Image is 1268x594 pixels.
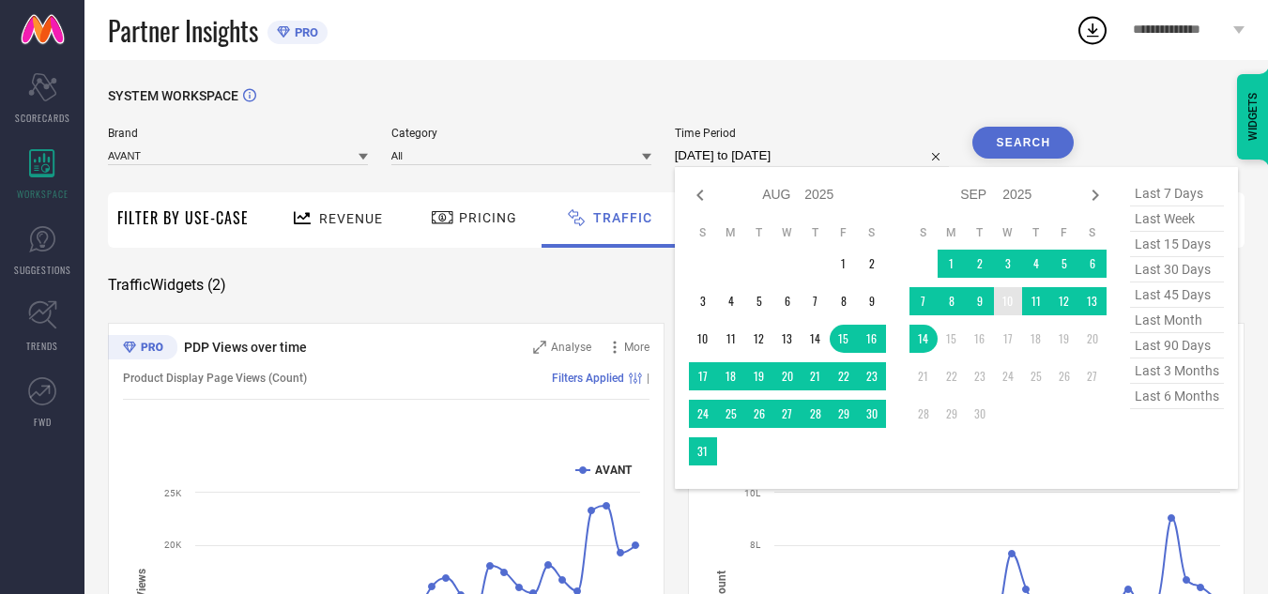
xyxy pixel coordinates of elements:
[745,225,773,240] th: Tuesday
[184,340,307,355] span: PDP Views over time
[909,362,938,390] td: Sun Sep 21 2025
[858,362,886,390] td: Sat Aug 23 2025
[595,464,633,477] text: AVANT
[689,325,717,353] td: Sun Aug 10 2025
[108,88,238,103] span: SYSTEM WORKSPACE
[745,287,773,315] td: Tue Aug 05 2025
[319,211,383,226] span: Revenue
[689,184,711,206] div: Previous month
[858,325,886,353] td: Sat Aug 16 2025
[858,287,886,315] td: Sat Aug 09 2025
[459,210,517,225] span: Pricing
[858,400,886,428] td: Sat Aug 30 2025
[745,325,773,353] td: Tue Aug 12 2025
[1050,362,1078,390] td: Fri Sep 26 2025
[17,187,69,201] span: WORKSPACE
[1022,287,1050,315] td: Thu Sep 11 2025
[966,250,994,278] td: Tue Sep 02 2025
[34,415,52,429] span: FWD
[830,250,858,278] td: Fri Aug 01 2025
[108,127,368,140] span: Brand
[675,127,950,140] span: Time Period
[994,362,1022,390] td: Wed Sep 24 2025
[938,325,966,353] td: Mon Sep 15 2025
[966,225,994,240] th: Tuesday
[717,287,745,315] td: Mon Aug 04 2025
[117,206,249,229] span: Filter By Use-Case
[15,111,70,125] span: SCORECARDS
[108,276,226,295] span: Traffic Widgets ( 2 )
[1022,325,1050,353] td: Thu Sep 18 2025
[966,325,994,353] td: Tue Sep 16 2025
[1130,181,1224,206] span: last 7 days
[745,400,773,428] td: Tue Aug 26 2025
[164,540,182,550] text: 20K
[1022,225,1050,240] th: Thursday
[391,127,651,140] span: Category
[593,210,652,225] span: Traffic
[1130,333,1224,358] span: last 90 days
[1050,325,1078,353] td: Fri Sep 19 2025
[14,263,71,277] span: SUGGESTIONS
[647,372,649,385] span: |
[689,437,717,465] td: Sun Aug 31 2025
[830,225,858,240] th: Friday
[773,362,802,390] td: Wed Aug 20 2025
[689,287,717,315] td: Sun Aug 03 2025
[858,225,886,240] th: Saturday
[773,400,802,428] td: Wed Aug 27 2025
[689,362,717,390] td: Sun Aug 17 2025
[675,145,950,167] input: Select time period
[1078,325,1107,353] td: Sat Sep 20 2025
[750,540,761,550] text: 8L
[717,362,745,390] td: Mon Aug 18 2025
[966,287,994,315] td: Tue Sep 09 2025
[909,225,938,240] th: Sunday
[552,372,624,385] span: Filters Applied
[909,325,938,353] td: Sun Sep 14 2025
[802,362,830,390] td: Thu Aug 21 2025
[909,400,938,428] td: Sun Sep 28 2025
[717,325,745,353] td: Mon Aug 11 2025
[1050,287,1078,315] td: Fri Sep 12 2025
[1130,206,1224,232] span: last week
[994,225,1022,240] th: Wednesday
[802,400,830,428] td: Thu Aug 28 2025
[966,400,994,428] td: Tue Sep 30 2025
[938,400,966,428] td: Mon Sep 29 2025
[717,400,745,428] td: Mon Aug 25 2025
[533,341,546,354] svg: Zoom
[1050,225,1078,240] th: Friday
[26,339,58,353] span: TRENDS
[938,287,966,315] td: Mon Sep 08 2025
[624,341,649,354] span: More
[972,127,1074,159] button: Search
[1078,362,1107,390] td: Sat Sep 27 2025
[689,400,717,428] td: Sun Aug 24 2025
[938,250,966,278] td: Mon Sep 01 2025
[164,488,182,498] text: 25K
[1022,250,1050,278] td: Thu Sep 04 2025
[773,287,802,315] td: Wed Aug 06 2025
[994,325,1022,353] td: Wed Sep 17 2025
[1084,184,1107,206] div: Next month
[830,287,858,315] td: Fri Aug 08 2025
[858,250,886,278] td: Sat Aug 02 2025
[717,225,745,240] th: Monday
[830,325,858,353] td: Fri Aug 15 2025
[802,325,830,353] td: Thu Aug 14 2025
[802,225,830,240] th: Thursday
[108,11,258,50] span: Partner Insights
[966,362,994,390] td: Tue Sep 23 2025
[773,225,802,240] th: Wednesday
[773,325,802,353] td: Wed Aug 13 2025
[290,25,318,39] span: PRO
[1078,225,1107,240] th: Saturday
[830,400,858,428] td: Fri Aug 29 2025
[802,287,830,315] td: Thu Aug 07 2025
[1078,287,1107,315] td: Sat Sep 13 2025
[745,362,773,390] td: Tue Aug 19 2025
[1130,384,1224,409] span: last 6 months
[1130,232,1224,257] span: last 15 days
[994,287,1022,315] td: Wed Sep 10 2025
